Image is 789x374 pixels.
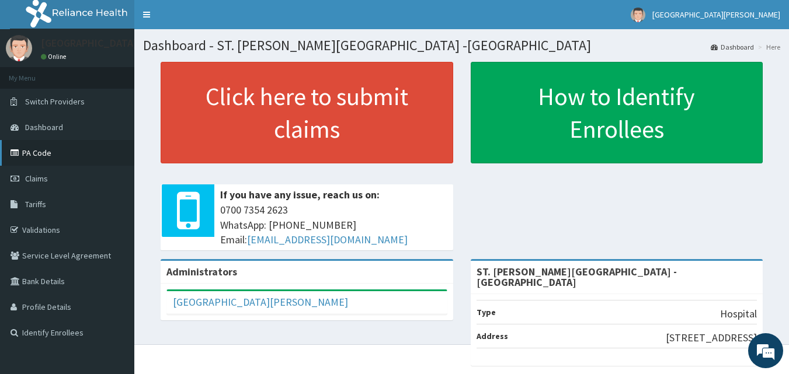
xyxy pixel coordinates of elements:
b: Administrators [166,265,237,278]
b: Type [477,307,496,317]
b: Address [477,331,508,341]
a: Dashboard [711,42,754,52]
a: Online [41,53,69,61]
span: 0700 7354 2623 WhatsApp: [PHONE_NUMBER] Email: [220,202,447,247]
li: Here [755,42,780,52]
img: User Image [631,8,645,22]
span: Claims [25,173,48,184]
a: [GEOGRAPHIC_DATA][PERSON_NAME] [173,295,348,309]
h1: Dashboard - ST. [PERSON_NAME][GEOGRAPHIC_DATA] -[GEOGRAPHIC_DATA] [143,38,780,53]
a: Click here to submit claims [161,62,453,163]
textarea: Type your message and hit 'Enter' [6,250,223,291]
a: How to Identify Enrollees [471,62,763,163]
span: Tariffs [25,199,46,209]
img: d_794563401_company_1708531726252_794563401 [22,58,47,88]
a: [EMAIL_ADDRESS][DOMAIN_NAME] [247,233,408,246]
span: [GEOGRAPHIC_DATA][PERSON_NAME] [652,9,780,20]
img: User Image [6,35,32,61]
span: Dashboard [25,122,63,132]
strong: ST. [PERSON_NAME][GEOGRAPHIC_DATA] -[GEOGRAPHIC_DATA] [477,265,677,289]
p: Hospital [720,306,757,321]
span: Switch Providers [25,96,85,107]
p: [GEOGRAPHIC_DATA][PERSON_NAME] [41,38,214,48]
div: Minimize live chat window [192,6,220,34]
span: We're online! [68,113,161,230]
b: If you have any issue, reach us on: [220,188,380,201]
div: Chat with us now [61,65,196,81]
p: [STREET_ADDRESS] [666,330,757,345]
